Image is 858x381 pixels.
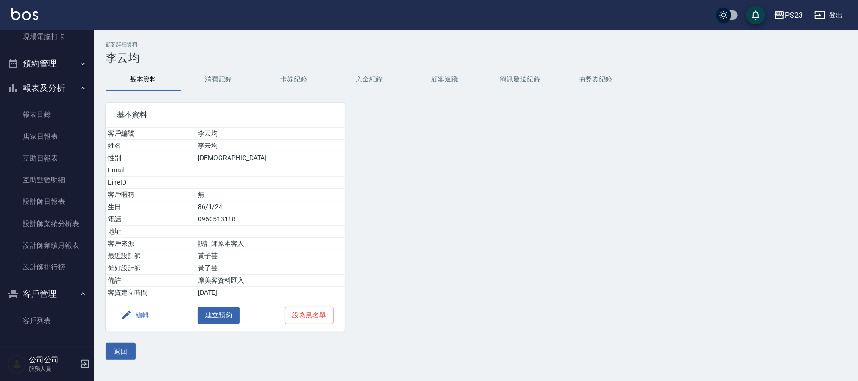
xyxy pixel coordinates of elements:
[106,41,847,48] h2: 顧客詳細資料
[4,191,90,212] a: 設計師日報表
[4,310,90,332] a: 客戶列表
[106,189,196,201] td: 客戶暱稱
[785,9,803,21] div: PS23
[196,287,345,299] td: [DATE]
[29,355,77,365] h5: 公司公司
[106,51,847,65] h3: 李云均
[106,68,181,91] button: 基本資料
[11,8,38,20] img: Logo
[770,6,807,25] button: PS23
[332,68,407,91] button: 入金紀錄
[196,250,345,262] td: 黃子芸
[117,110,334,120] span: 基本資料
[196,201,345,213] td: 86/1/24
[181,68,256,91] button: 消費記錄
[106,213,196,226] td: 電話
[106,128,196,140] td: 客戶編號
[196,152,345,164] td: [DEMOGRAPHIC_DATA]
[106,250,196,262] td: 最近設計師
[4,51,90,76] button: 預約管理
[106,152,196,164] td: 性別
[106,177,196,189] td: LineID
[4,169,90,191] a: 互助點數明細
[106,140,196,152] td: 姓名
[285,307,334,324] button: 設為黑名單
[4,256,90,278] a: 設計師排行榜
[198,307,240,324] button: 建立預約
[4,282,90,306] button: 客戶管理
[196,262,345,275] td: 黃子芸
[256,68,332,91] button: 卡券紀錄
[482,68,558,91] button: 簡訊發送紀錄
[196,275,345,287] td: 摩美客資料匯入
[4,147,90,169] a: 互助日報表
[196,189,345,201] td: 無
[106,275,196,287] td: 備註
[4,213,90,235] a: 設計師業績分析表
[196,128,345,140] td: 李云均
[8,355,26,373] img: Person
[558,68,633,91] button: 抽獎券紀錄
[196,213,345,226] td: 0960513118
[106,343,136,360] button: 返回
[117,307,153,324] button: 編輯
[4,76,90,100] button: 報表及分析
[196,238,345,250] td: 設計師原本客人
[810,7,847,24] button: 登出
[29,365,77,373] p: 服務人員
[4,235,90,256] a: 設計師業績月報表
[407,68,482,91] button: 顧客追蹤
[4,104,90,125] a: 報表目錄
[4,26,90,48] a: 現場電腦打卡
[746,6,765,24] button: save
[106,238,196,250] td: 客戶來源
[106,287,196,299] td: 客資建立時間
[4,126,90,147] a: 店家日報表
[106,164,196,177] td: Email
[106,226,196,238] td: 地址
[106,201,196,213] td: 生日
[106,262,196,275] td: 偏好設計師
[196,140,345,152] td: 李云均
